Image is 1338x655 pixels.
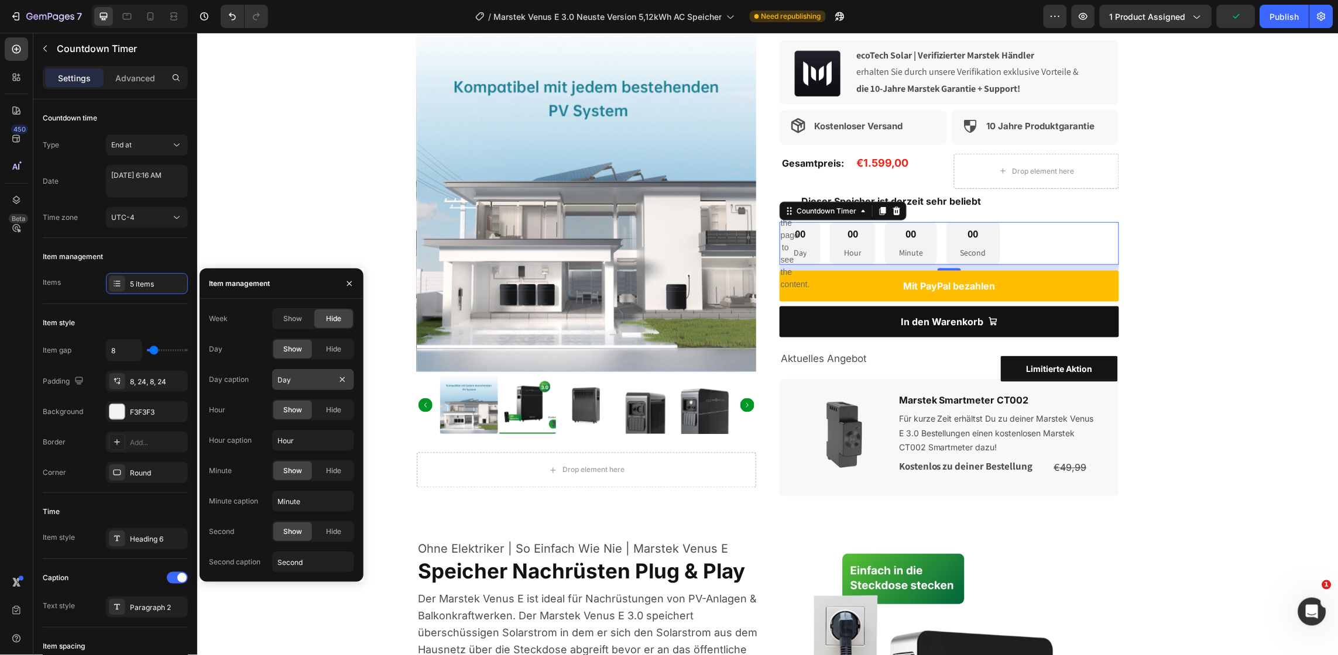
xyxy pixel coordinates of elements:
div: Border [43,437,66,447]
strong: Gesamtpreis: [585,125,647,136]
div: Heading 6 [130,534,185,544]
span: Hide [326,526,341,537]
p: Second [763,213,789,227]
button: In den Warenkorb [582,274,922,305]
div: Type [43,140,59,150]
button: Publish [1260,5,1309,28]
span: Show [283,405,302,415]
div: Second caption [209,557,260,567]
div: Minute [209,466,232,476]
p: Publish the page to see the content. [584,171,592,253]
span: Hide [326,466,341,476]
div: Drop element here [815,134,877,143]
div: Date [43,176,59,187]
button: UTC-4 [106,207,188,228]
p: Minute [702,213,726,227]
strong: Kostenloser Versand [617,88,706,99]
strong: ecoTech Solar | Verifizierter Marstek Händler [659,16,838,29]
p: 7 [77,9,82,23]
strong: Speicher Nachrüsten Plug & Play [221,526,548,551]
iframe: Intercom live chat [1298,598,1326,626]
div: 5 items [130,279,185,289]
span: UTC-4 [111,213,135,222]
img: Marstek Venus E 3.0 Smartmeter Aktion [594,364,696,440]
div: Day [209,344,222,354]
span: Show [283,344,302,354]
div: Hour caption [209,435,252,446]
p: erhalten Sie durch unsere Verifikation exklusive Vorteile & [659,31,882,48]
strong: Kostenlos zu deiner Bestellung [702,428,836,440]
div: 00 [647,194,664,208]
span: Hide [326,344,341,354]
div: 8, 24, 8, 24 [130,377,185,387]
strong: Marstek Smartmeter CT002 [702,361,832,373]
div: Item gap [43,345,71,356]
div: Hour [209,405,225,415]
span: Show [283,466,302,476]
div: Paragraph 2 [130,602,185,613]
span: 1 [1322,580,1332,589]
div: Drop element here [365,433,427,442]
strong: Mit PayPal bezahlen [706,247,798,259]
div: 00 [763,194,789,208]
div: Text style [43,601,75,611]
div: F3F3F3 [130,407,185,418]
button: Carousel Back Arrow [221,366,235,380]
div: Publish [1270,11,1299,23]
span: Der Marstek Venus E ist ideal für Nachrüstungen von PV-Anlagen & Balkonkraftwerken. Der Marstek V... [221,560,560,640]
span: 1 product assigned [1110,11,1186,23]
div: Items [43,277,61,288]
div: Round [130,468,185,478]
div: Time zone [43,212,78,223]
div: 00 [596,194,609,208]
div: Countdown time [43,113,97,123]
span: / [488,11,491,23]
span: Marstek Venus E 3.0 Neuste Version 5,12kWh AC Speicher [493,11,722,23]
button: Carousel Next Arrow [543,366,557,380]
div: €1.599,00 [658,122,740,138]
div: Item style [43,318,75,328]
strong: die 10-Jahre Marstek Garantie + Support! [659,50,824,62]
img: Verifizierter Marstek Händler ecoTech Solar [597,18,644,64]
p: Day [596,213,609,227]
div: 450 [11,125,28,134]
div: Padding [43,374,86,389]
div: Item management [43,251,103,262]
div: Item spacing [43,641,85,651]
div: In den Warenkorb [704,281,787,298]
div: Week [209,313,228,324]
p: Settings [58,72,91,84]
div: Item management [209,278,270,289]
button: <p><strong>Mit PayPal bezahlen</strong></p> [582,238,922,269]
span: Aktuelles Angebot [584,320,670,332]
div: Corner [43,467,66,478]
span: Hide [326,405,341,415]
div: Minute caption [209,496,258,506]
input: Auto [107,340,142,361]
div: Background [43,406,83,417]
span: End at [111,140,132,149]
button: 1 product assigned [1100,5,1212,28]
span: Hide [326,313,341,324]
div: Second [209,526,234,537]
p: Hour [647,213,664,227]
strong: Limitierte Aktion [829,331,896,341]
div: Undo/Redo [221,5,268,28]
p: Countdown Timer [57,42,183,56]
s: €49,99 [857,429,890,441]
strong: Dieser Speicher ist derzeit sehr beliebt [605,163,784,174]
div: 00 [702,194,726,208]
p: Für kurze Zeit erhältst Du zu deiner Marstek Venus E 3.0 Bestellungen einen kostenlosen Marstek C... [702,378,903,423]
div: Add... [130,437,185,448]
div: Countdown Timer [597,173,661,184]
span: Need republishing [761,11,821,22]
span: Show [283,313,302,324]
button: End at [106,135,188,156]
div: Item style [43,532,75,543]
div: Day caption [209,374,249,385]
strong: 10 Jahre Produktgarantie [790,88,898,99]
span: Show [283,526,302,537]
p: Advanced [115,72,155,84]
div: Beta [9,214,28,223]
div: Time [43,506,60,517]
